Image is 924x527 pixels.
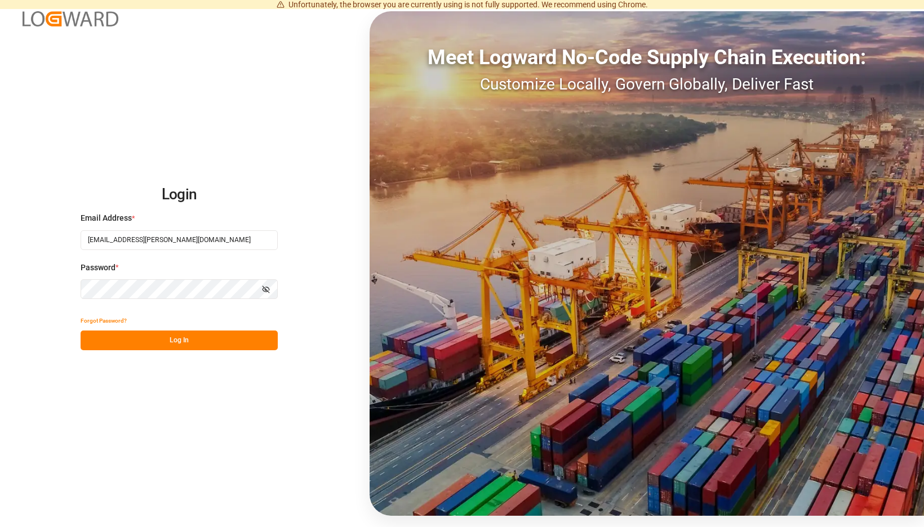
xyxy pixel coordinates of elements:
[81,331,278,350] button: Log In
[81,262,115,274] span: Password
[81,177,278,213] h2: Login
[81,230,278,250] input: Enter your email
[370,42,924,73] div: Meet Logward No-Code Supply Chain Execution:
[23,11,118,26] img: Logward_new_orange.png
[81,311,127,331] button: Forgot Password?
[370,73,924,96] div: Customize Locally, Govern Globally, Deliver Fast
[81,212,132,224] span: Email Address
